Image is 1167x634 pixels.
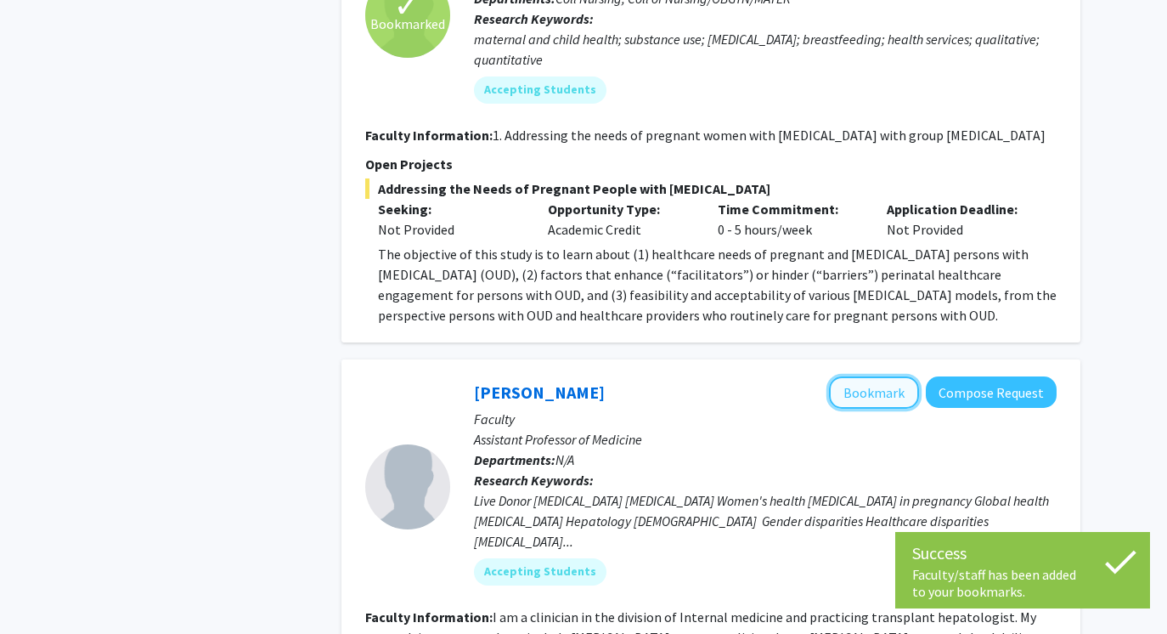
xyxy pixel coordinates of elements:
[535,199,705,240] div: Academic Credit
[474,451,555,468] b: Departments:
[474,10,594,27] b: Research Keywords:
[912,541,1133,566] div: Success
[474,429,1057,450] p: Assistant Professor of Medicine
[474,29,1057,70] div: maternal and child health; substance use; [MEDICAL_DATA]; breastfeeding; health services; qualita...
[365,178,1057,199] span: Addressing the Needs of Pregnant People with [MEDICAL_DATA]
[874,199,1044,240] div: Not Provided
[370,14,445,34] span: Bookmarked
[378,244,1057,325] p: The objective of this study is to learn about (1) healthcare needs of pregnant and [MEDICAL_DATA]...
[493,127,1046,144] fg-read-more: 1. Addressing the needs of pregnant women with [MEDICAL_DATA] with group [MEDICAL_DATA]
[718,199,862,219] p: Time Commitment:
[926,376,1057,408] button: Compose Request to Danielle Tholey
[365,609,493,626] b: Faculty Information:
[474,472,594,489] b: Research Keywords:
[912,566,1133,600] div: Faculty/staff has been added to your bookmarks.
[474,558,606,586] mat-chip: Accepting Students
[378,219,522,240] div: Not Provided
[378,199,522,219] p: Seeking:
[829,376,919,409] button: Add Danielle Tholey to Bookmarks
[474,76,606,104] mat-chip: Accepting Students
[13,558,72,621] iframe: Chat
[555,451,574,468] span: N/A
[474,490,1057,552] div: Live Donor [MEDICAL_DATA] [MEDICAL_DATA] Women's health [MEDICAL_DATA] in pregnancy Global health...
[887,199,1031,219] p: Application Deadline:
[548,199,692,219] p: Opportunity Type:
[705,199,875,240] div: 0 - 5 hours/week
[474,409,1057,429] p: Faculty
[474,382,605,403] a: [PERSON_NAME]
[365,154,1057,174] p: Open Projects
[365,127,493,144] b: Faculty Information:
